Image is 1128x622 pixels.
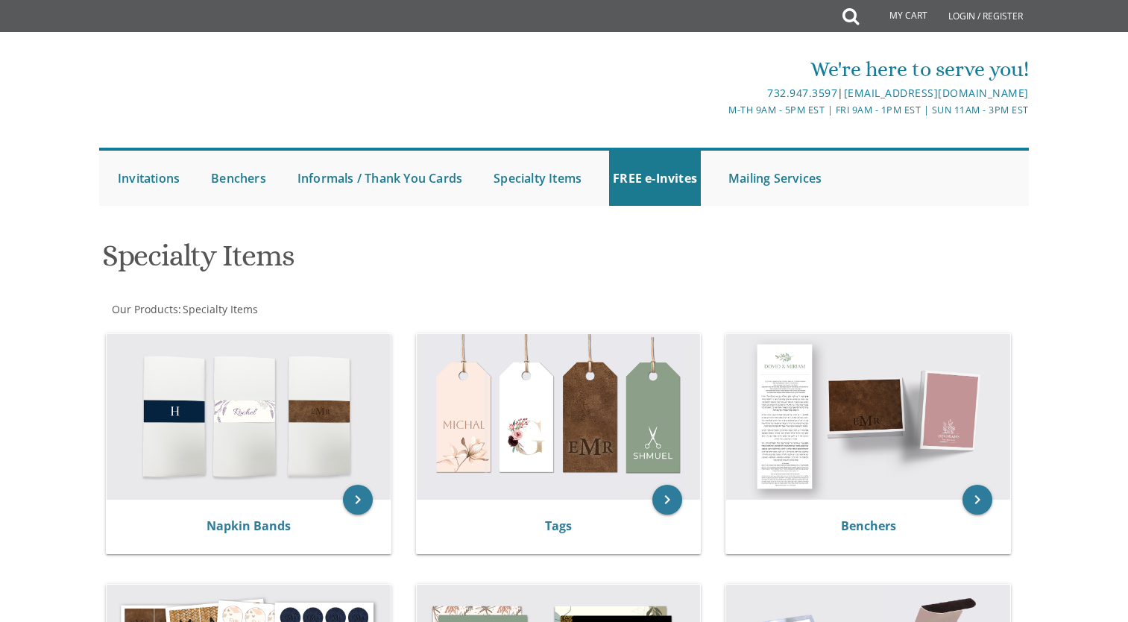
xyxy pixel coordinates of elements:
a: Benchers [841,518,896,534]
img: Tags [417,334,701,500]
a: keyboard_arrow_right [343,485,373,515]
a: Specialty Items [181,302,258,316]
a: 732.947.3597 [767,86,837,100]
a: FREE e-Invites [609,151,701,206]
a: [EMAIL_ADDRESS][DOMAIN_NAME] [844,86,1029,100]
img: Napkin Bands [107,334,391,500]
div: We're here to serve you! [410,54,1029,84]
a: keyboard_arrow_right [962,485,992,515]
h1: Specialty Items [102,239,710,283]
a: Napkin Bands [207,518,291,534]
div: M-Th 9am - 5pm EST | Fri 9am - 1pm EST | Sun 11am - 3pm EST [410,102,1029,118]
a: Our Products [110,302,178,316]
a: Tags [545,518,572,534]
a: Informals / Thank You Cards [294,151,466,206]
a: Invitations [114,151,183,206]
div: : [99,302,564,317]
a: My Cart [857,1,938,31]
a: keyboard_arrow_right [652,485,682,515]
a: Specialty Items [490,151,585,206]
div: | [410,84,1029,102]
img: Benchers [726,334,1010,500]
span: Specialty Items [183,302,258,316]
a: Benchers [207,151,270,206]
a: Mailing Services [725,151,825,206]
